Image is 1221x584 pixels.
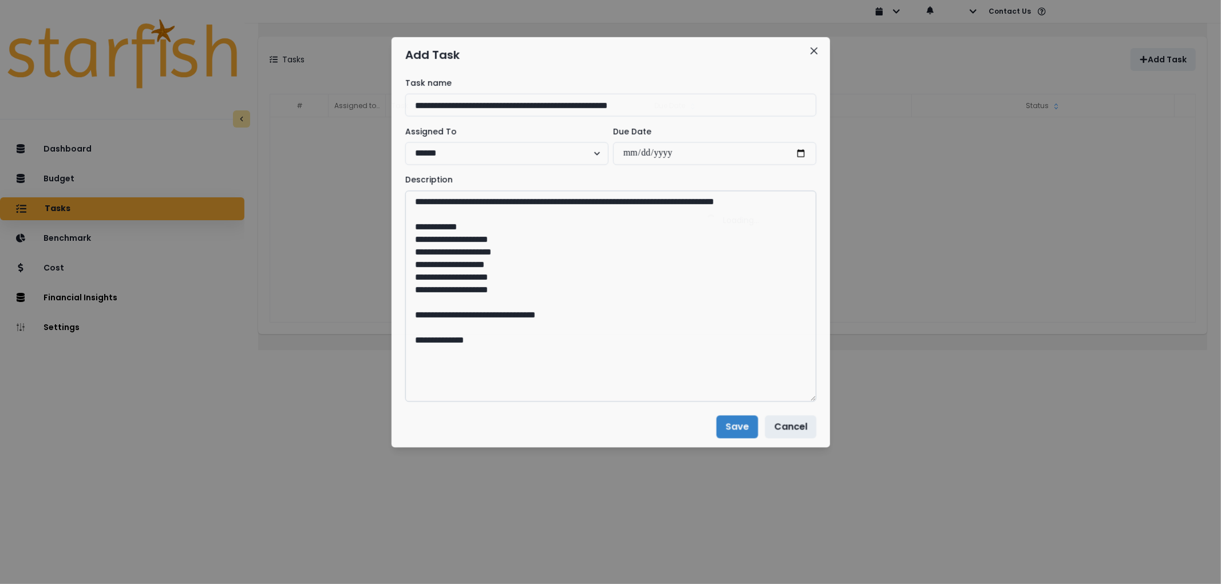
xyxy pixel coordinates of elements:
button: Save [716,415,758,438]
label: Task name [405,77,809,89]
button: Cancel [765,415,816,438]
label: Due Date [613,125,809,137]
header: Add Task [391,37,829,73]
label: Assigned To [405,125,601,137]
label: Description [405,174,809,186]
button: Close [805,42,823,60]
